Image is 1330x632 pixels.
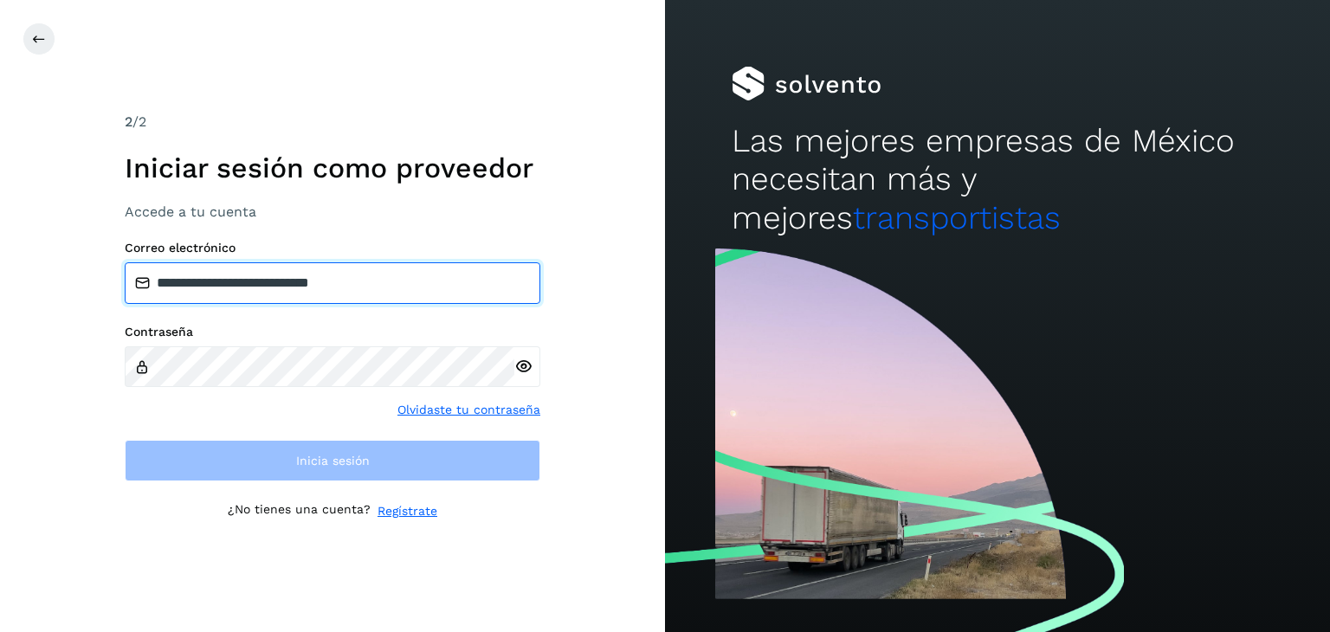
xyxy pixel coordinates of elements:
label: Correo electrónico [125,241,540,255]
p: ¿No tienes una cuenta? [228,502,371,520]
h1: Iniciar sesión como proveedor [125,152,540,184]
a: Regístrate [378,502,437,520]
h3: Accede a tu cuenta [125,203,540,220]
span: 2 [125,113,132,130]
h2: Las mejores empresas de México necesitan más y mejores [732,122,1263,237]
div: /2 [125,112,540,132]
a: Olvidaste tu contraseña [397,401,540,419]
span: transportistas [853,199,1061,236]
label: Contraseña [125,325,540,339]
button: Inicia sesión [125,440,540,481]
span: Inicia sesión [296,455,370,467]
